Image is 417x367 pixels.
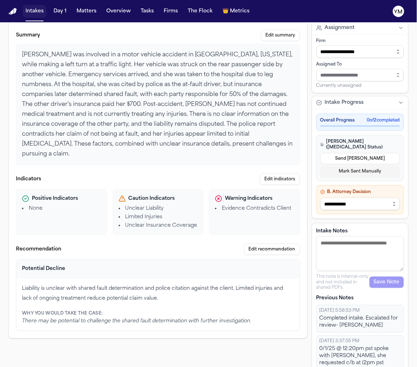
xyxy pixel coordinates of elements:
[16,174,300,235] section: Indicators
[320,118,355,123] span: Overall Progress
[316,228,404,235] label: Intake Notes
[316,295,404,302] p: Previous Notes
[312,22,408,34] button: Assignment
[220,5,252,18] button: crownMetrics
[161,5,181,18] button: Firms
[185,5,215,18] button: The Flock
[23,5,46,18] button: Intakes
[320,153,400,164] button: Send [PERSON_NAME]
[119,222,198,229] li: Unclear Insurance Coverage
[316,236,404,271] textarea: Intake notes
[320,139,400,150] h4: [PERSON_NAME] ([MEDICAL_DATA] Status)
[312,96,408,109] button: Intake Progress
[320,308,401,314] div: [DATE] 5:58:53 PM
[316,62,404,67] div: Assigned To
[316,45,404,58] input: Select firm
[22,311,294,317] div: Why you would take the case:
[16,44,300,165] div: [PERSON_NAME] was involved in a motor vehicle accident in [GEOGRAPHIC_DATA], [US_STATE], while ma...
[16,244,300,331] section: Recommendation
[51,5,69,18] button: Day 1
[316,69,404,81] input: Assign to staff member
[9,8,17,15] img: Finch Logo
[320,315,401,329] div: Completed intake. Escalated for review- [PERSON_NAME]
[22,284,294,304] div: Liability is unclear with shared fault determination and police citation against the client. Limi...
[16,32,40,39] label: Summary
[320,189,400,195] h4: B. Attorney Decision
[316,83,362,89] span: Currently unassigned
[22,205,101,212] li: None
[138,5,157,18] button: Tasks
[244,244,300,255] button: Edit recommendation
[129,195,175,202] span: Caution Indicators
[22,265,65,272] div: Potential Decline
[316,38,404,44] div: Firm
[32,195,78,202] span: Positive Indicators
[74,5,99,18] button: Matters
[325,24,355,32] span: Assignment
[316,274,370,291] p: This note is internal-only and not included in shared PDFs.
[320,339,401,344] div: [DATE] 3:37:05 PM
[261,30,300,41] button: Edit summary
[22,318,294,325] div: There may be potential to challenge the shared fault determination with further investigation.
[225,195,272,202] span: Warning Indicators
[16,30,300,165] section: Case summary
[16,176,41,183] label: Indicators
[119,214,198,221] li: Limited Injuries
[215,205,294,212] li: Evidence Contradicts Client
[16,246,61,253] label: Recommendation
[367,118,400,123] span: 0 of 2 completed
[103,5,134,18] button: Overview
[325,99,364,106] span: Intake Progress
[320,166,400,177] button: Mark Sent Manually
[260,174,300,185] button: Edit indicators
[119,205,198,212] li: Unclear Liability
[9,8,17,15] a: Home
